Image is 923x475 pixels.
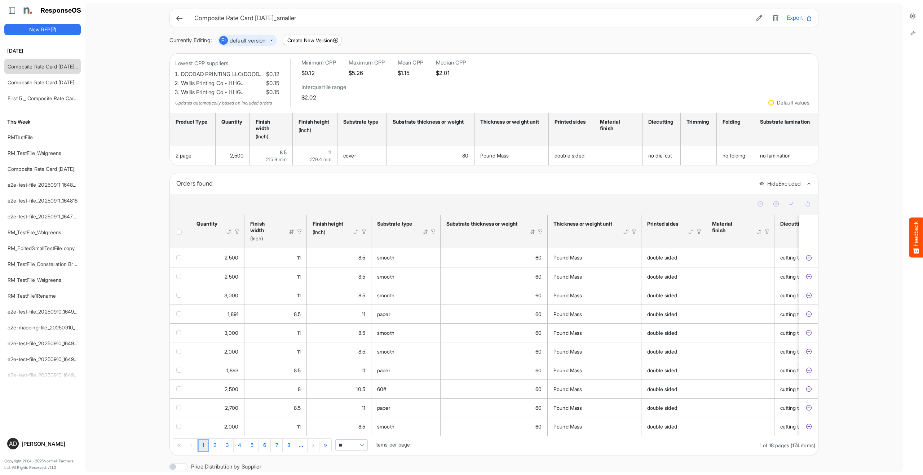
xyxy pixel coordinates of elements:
[641,417,706,436] td: double sided is template cell Column Header httpsnorthellcomontologiesmapping-rulesmanufacturingh...
[441,361,548,379] td: 60 is template cell Column Header httpsnorthellcomontologiesmapping-rulesmaterialhasmaterialthick...
[244,267,307,286] td: 11 is template cell Column Header httpsnorthellcomontologiesmapping-rulesmeasurementhasfinishsize...
[349,70,385,76] h5: $5.26
[307,342,371,361] td: 8.5 is template cell Column Header httpsnorthellcomontologiesmapping-rulesmeasurementhasfinishsiz...
[909,218,923,258] button: Feedback
[706,286,774,305] td: is template cell Column Header httpsnorthellcomontologiesmapping-rulesmanufacturinghassubstratefi...
[760,119,811,125] div: Substrate lamination
[191,323,244,342] td: 3000 is template cell Column Header httpsnorthellcomontologiesmapping-rulesorderhasquantity
[777,100,809,105] div: Default values
[535,274,542,280] span: 60
[441,342,548,361] td: 60 is template cell Column Header httpsnorthellcomontologiesmapping-rulesmaterialhasmaterialthick...
[537,228,544,235] div: Filter Icon
[723,152,746,159] span: no folding
[377,311,390,317] span: paper
[335,439,368,451] span: Pagerdropdown
[337,146,387,165] td: cover is template cell Column Header httpsnorthellcomontologiesmapping-rulesmaterialhassubstratem...
[398,59,423,66] h6: Mean CPP
[170,417,191,436] td: checkbox
[4,118,81,126] h6: This Week
[647,254,677,261] span: double sided
[555,152,584,159] span: double sided
[230,152,244,159] span: 2,500
[377,367,390,373] span: paper
[377,330,394,336] span: smooth
[548,267,641,286] td: Pound Mass is template cell Column Header httpsnorthellcomontologiesmapping-rulesmaterialhasmater...
[8,293,56,299] a: RM_TestFile1Rename
[641,323,706,342] td: double sided is template cell Column Header httpsnorthellcomontologiesmapping-rulesmanufacturingh...
[226,367,238,373] span: 1,893
[799,323,820,342] td: 6ff75119-e455-41b1-8875-fd1aa7d55b43 is template cell Column Header
[4,24,81,35] button: New RFP
[641,305,706,323] td: double sided is template cell Column Header httpsnorthellcomontologiesmapping-rulesmanufacturingh...
[250,235,279,242] div: (Inch)
[234,439,246,452] a: Page 4 of 18 Pages
[4,47,81,55] h6: [DATE]
[295,439,308,452] a: Go to next pager
[301,94,346,101] h5: $2.02
[780,349,812,355] span: cutting to size
[647,274,677,280] span: double sided
[191,398,244,417] td: 2700 is template cell Column Header httpsnorthellcomontologiesmapping-rulesorderhasquantity
[371,286,441,305] td: smooth is template cell Column Header httpsnorthellcomontologiesmapping-rulesmaterialhassubstrate...
[799,379,820,398] td: 0f71e3d3-e8ef-456d-91dc-c4433baf4edf is template cell Column Header
[805,273,812,280] button: Exclude
[706,398,774,417] td: is template cell Column Header httpsnorthellcomontologiesmapping-rulesmanufacturinghassubstratefi...
[780,292,812,298] span: cutting to size
[320,439,332,452] div: Go to last page
[8,95,94,101] a: First 5 _ Composite Rate Card [DATE]
[191,417,244,436] td: 2000 is template cell Column Header httpsnorthellcomontologiesmapping-rulesorderhasquantity
[548,342,641,361] td: Pound Mass is template cell Column Header httpsnorthellcomontologiesmapping-rulesmaterialhasmater...
[377,254,394,261] span: smooth
[553,221,614,227] div: Thickness or weight unit
[441,286,548,305] td: 60 is template cell Column Header httpsnorthellcomontologiesmapping-rulesmaterialhasmaterialthick...
[259,439,271,452] a: Page 6 of 18 Pages
[631,228,637,235] div: Filter Icon
[805,404,812,412] button: Exclude
[8,182,79,188] a: e2e-test-file_20250911_164826
[185,439,198,452] div: Go to previous page
[441,305,548,323] td: 60 is template cell Column Header httpsnorthellcomontologiesmapping-rulesmaterialhasmaterialthick...
[441,379,548,398] td: 60 is template cell Column Header httpsnorthellcomontologiesmapping-rulesmaterialhasmaterialthick...
[706,323,774,342] td: is template cell Column Header httpsnorthellcomontologiesmapping-rulesmanufacturinghassubstratefi...
[224,292,238,298] span: 3,000
[774,398,833,417] td: cutting to size is template cell Column Header httpsnorthellcomontologiesmapping-rulesmanufacturi...
[234,228,240,235] div: Filter Icon
[706,379,774,398] td: is template cell Column Header httpsnorthellcomontologiesmapping-rulesmanufacturinghassubstratefi...
[553,274,582,280] span: Pound Mass
[170,342,191,361] td: checkbox
[774,286,833,305] td: cutting to size is template cell Column Header httpsnorthellcomontologiesmapping-rulesmanufacturi...
[548,323,641,342] td: Pound Mass is template cell Column Header httpsnorthellcomontologiesmapping-rulesmaterialhasmater...
[170,379,191,398] td: checkbox
[299,119,329,125] div: Finish height
[799,248,820,267] td: c76551a0-566c-4adf-a447-e6c994da2314 is template cell Column Header
[256,133,284,140] div: (Inch)
[244,398,307,417] td: 8.5 is template cell Column Header httpsnorthellcomontologiesmapping-rulesmeasurementhasfinishsiz...
[244,342,307,361] td: 11 is template cell Column Header httpsnorthellcomontologiesmapping-rulesmeasurementhasfinishsize...
[280,149,287,155] span: 8.5
[307,361,371,379] td: 11 is template cell Column Header httpsnorthellcomontologiesmapping-rulesmeasurementhasfinishsize...
[754,13,764,23] button: Edit
[647,311,677,317] span: double sided
[250,221,279,234] div: Finish width
[681,146,717,165] td: is template cell Column Header httpsnorthellcomontologiesmapping-rulesmanufacturinghastrimmingtype
[441,323,548,342] td: 60 is template cell Column Header httpsnorthellcomontologiesmapping-rulesmaterialhasmaterialthick...
[196,221,217,227] div: Quantity
[430,228,437,235] div: Filter Icon
[377,349,394,355] span: smooth
[244,379,307,398] td: 8 is template cell Column Header httpsnorthellcomontologiesmapping-rulesmeasurementhasfinishsizew...
[266,156,287,162] span: 215.9 mm
[371,305,441,323] td: paper is template cell Column Header httpsnorthellcomontologiesmapping-rulesmaterialhassubstratem...
[706,417,774,436] td: is template cell Column Header httpsnorthellcomontologiesmapping-rulesmanufacturinghassubstratefi...
[548,248,641,267] td: Pound Mass is template cell Column Header httpsnorthellcomontologiesmapping-rulesmaterialhasmater...
[246,439,259,452] a: Page 5 of 18 Pages
[774,305,833,323] td: cutting to size is template cell Column Header httpsnorthellcomontologiesmapping-rulesmanufacturi...
[642,146,681,165] td: no die-cut is template cell Column Header httpsnorthellcomontologiesmapping-rulesmanufacturinghas...
[553,254,582,261] span: Pound Mass
[307,305,371,323] td: 11 is template cell Column Header httpsnorthellcomontologiesmapping-rulesmeasurementhasfinishsize...
[307,286,371,305] td: 8.5 is template cell Column Header httpsnorthellcomontologiesmapping-rulesmeasurementhasfinishsiz...
[181,79,279,88] li: Wallis Printing Co - HHG…
[548,379,641,398] td: Pound Mass is template cell Column Header httpsnorthellcomontologiesmapping-rulesmaterialhasmater...
[297,292,301,298] span: 11
[299,127,329,133] div: (Inch)
[191,286,244,305] td: 3000 is template cell Column Header httpsnorthellcomontologiesmapping-rulesorderhasquantity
